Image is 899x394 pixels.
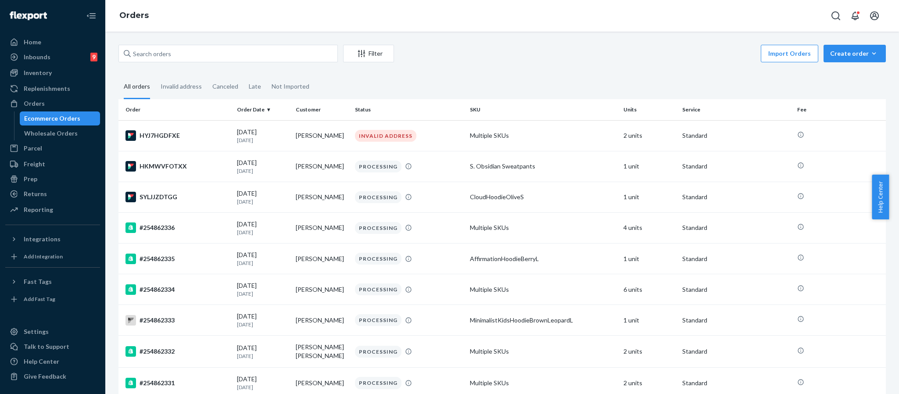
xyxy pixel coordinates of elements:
[24,160,45,168] div: Freight
[5,355,100,369] a: Help Center
[237,259,289,267] p: [DATE]
[682,162,790,171] p: Standard
[682,223,790,232] p: Standard
[682,347,790,356] p: Standard
[5,35,100,49] a: Home
[272,75,309,98] div: Not Imported
[761,45,818,62] button: Import Orders
[5,232,100,246] button: Integrations
[5,141,100,155] a: Parcel
[620,182,679,212] td: 1 unit
[827,7,845,25] button: Open Search Box
[10,11,47,20] img: Flexport logo
[125,222,230,233] div: #254862336
[24,114,80,123] div: Ecommerce Orders
[24,235,61,244] div: Integrations
[292,120,351,151] td: [PERSON_NAME]
[824,45,886,62] button: Create order
[125,346,230,357] div: #254862332
[466,274,620,305] td: Multiple SKUs
[237,136,289,144] p: [DATE]
[24,372,66,381] div: Give Feedback
[470,254,616,263] div: AffirmationHoodieBerryL
[90,53,97,61] div: 9
[620,244,679,274] td: 1 unit
[620,212,679,243] td: 4 units
[24,190,47,198] div: Returns
[846,7,864,25] button: Open notifications
[125,378,230,388] div: #254862331
[237,189,289,205] div: [DATE]
[5,97,100,111] a: Orders
[620,274,679,305] td: 6 units
[292,274,351,305] td: [PERSON_NAME]
[24,253,63,260] div: Add Integration
[24,84,70,93] div: Replenishments
[24,53,50,61] div: Inbounds
[682,254,790,263] p: Standard
[866,7,883,25] button: Open account menu
[470,162,616,171] div: S. Obsidian Sweatpants
[20,126,100,140] a: Wholesale Orders
[124,75,150,99] div: All orders
[470,316,616,325] div: MinimalistKidsHoodieBrownLeopardL
[24,342,69,351] div: Talk to Support
[125,254,230,264] div: #254862335
[119,11,149,20] a: Orders
[292,182,351,212] td: [PERSON_NAME]
[466,212,620,243] td: Multiple SKUs
[296,106,347,113] div: Customer
[466,99,620,120] th: SKU
[620,99,679,120] th: Units
[237,383,289,391] p: [DATE]
[5,340,100,354] a: Talk to Support
[125,315,230,326] div: #254862333
[24,277,52,286] div: Fast Tags
[5,325,100,339] a: Settings
[620,305,679,336] td: 1 unit
[466,336,620,368] td: Multiple SKUs
[5,50,100,64] a: Inbounds9
[679,99,794,120] th: Service
[237,251,289,267] div: [DATE]
[355,377,401,389] div: PROCESSING
[470,193,616,201] div: CloudHoodieOliveS
[872,175,889,219] button: Help Center
[125,130,230,141] div: HYJ7HGDFXE
[292,244,351,274] td: [PERSON_NAME]
[5,250,100,264] a: Add Integration
[5,172,100,186] a: Prep
[24,129,78,138] div: Wholesale Orders
[237,290,289,297] p: [DATE]
[24,295,55,303] div: Add Fast Tag
[112,3,156,29] ol: breadcrumbs
[118,99,233,120] th: Order
[351,99,466,120] th: Status
[249,75,261,98] div: Late
[125,192,230,202] div: SYLJJZDTGG
[682,131,790,140] p: Standard
[237,229,289,236] p: [DATE]
[355,253,401,265] div: PROCESSING
[237,344,289,360] div: [DATE]
[237,281,289,297] div: [DATE]
[343,45,394,62] button: Filter
[237,167,289,175] p: [DATE]
[5,292,100,306] a: Add Fast Tag
[292,212,351,243] td: [PERSON_NAME]
[292,305,351,336] td: [PERSON_NAME]
[237,352,289,360] p: [DATE]
[344,49,394,58] div: Filter
[161,75,202,98] div: Invalid address
[237,198,289,205] p: [DATE]
[24,327,49,336] div: Settings
[24,175,37,183] div: Prep
[355,314,401,326] div: PROCESSING
[292,336,351,368] td: [PERSON_NAME] [PERSON_NAME]
[24,205,53,214] div: Reporting
[237,128,289,144] div: [DATE]
[125,161,230,172] div: HKMWVFOTXX
[5,157,100,171] a: Freight
[5,203,100,217] a: Reporting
